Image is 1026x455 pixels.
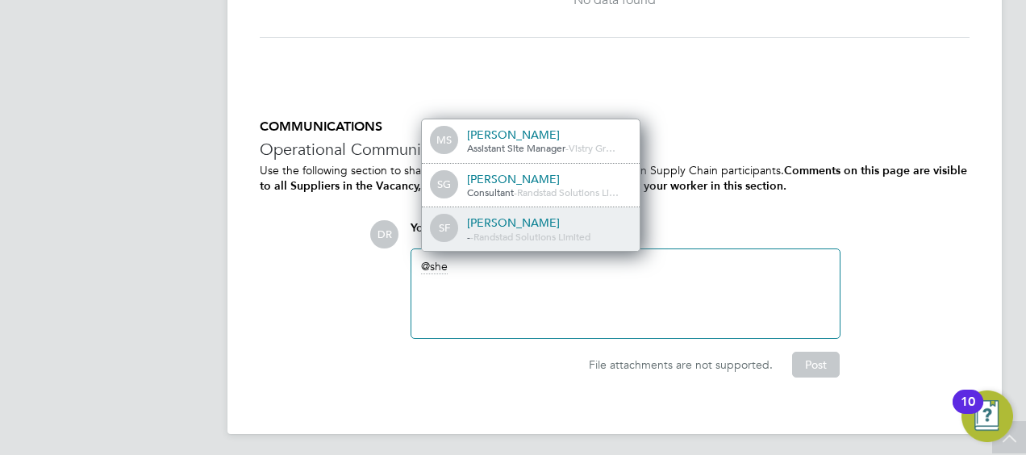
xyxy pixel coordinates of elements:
span: - [514,186,517,198]
div: [PERSON_NAME] [467,215,628,230]
span: Assistant Site Manager [467,141,565,154]
div: say: [411,220,840,248]
h5: COMMUNICATIONS [260,119,970,136]
span: SG [432,172,457,198]
div: 10 [961,402,975,423]
span: Randstad Solutions Limited [473,230,590,243]
span: - [565,141,569,154]
h3: Operational Communications [260,139,970,160]
button: Open Resource Center, 10 new notifications [961,390,1013,442]
span: You [411,221,430,235]
span: DR [370,220,398,248]
div: [PERSON_NAME] [467,127,628,142]
span: MS [432,127,457,153]
b: Comments on this page are visible to all Suppliers in the Vacancy, do not share personal informat... [260,164,967,193]
span: - [467,230,470,243]
p: Use the following section to share any operational communications between Supply Chain participants. [260,163,970,194]
button: Post [792,352,840,378]
span: File attachments are not supported. [589,357,773,372]
span: SF [432,215,457,241]
span: Consultant [467,186,514,198]
span: - [470,230,473,243]
span: Vistry Gr… [569,141,615,154]
span: she [421,259,448,274]
span: Randstad Solutions Li… [517,186,619,198]
div: [PERSON_NAME] [467,172,628,186]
